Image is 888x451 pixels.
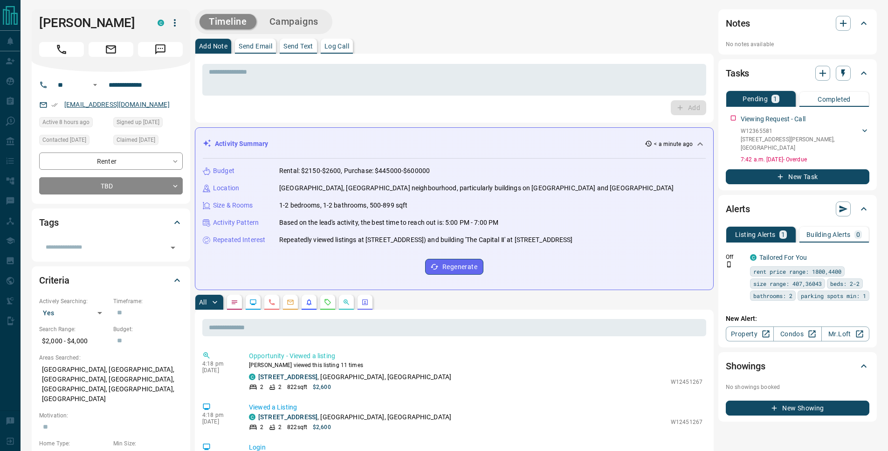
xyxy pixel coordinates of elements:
[726,201,750,216] h2: Alerts
[283,43,313,49] p: Send Text
[313,423,331,431] p: $2,600
[753,267,841,276] span: rent price range: 1800,4400
[773,326,821,341] a: Condos
[39,215,58,230] h2: Tags
[726,169,869,184] button: New Task
[213,183,239,193] p: Location
[42,118,89,127] span: Active 8 hours ago
[741,155,869,164] p: 7:42 a.m. [DATE] - Overdue
[671,378,702,386] p: W12451267
[743,96,768,102] p: Pending
[324,43,349,49] p: Log Call
[89,42,133,57] span: Email
[39,411,183,420] p: Motivation:
[199,299,207,305] p: All
[39,297,109,305] p: Actively Searching:
[313,383,331,391] p: $2,600
[39,439,109,448] p: Home Type:
[741,125,869,154] div: W12365581[STREET_ADDRESS][PERSON_NAME],[GEOGRAPHIC_DATA]
[260,383,263,391] p: 2
[89,79,101,90] button: Open
[117,135,155,145] span: Claimed [DATE]
[821,326,869,341] a: Mr.Loft
[249,414,255,420] div: condos.ca
[726,359,765,374] h2: Showings
[425,259,483,275] button: Regenerate
[200,14,256,29] button: Timeline
[249,351,702,361] p: Opportunity - Viewed a listing
[249,374,255,380] div: condos.ca
[231,298,238,306] svg: Notes
[213,235,265,245] p: Repeated Interest
[279,166,430,176] p: Rental: $2150-$2600, Purchase: $445000-$600000
[39,362,183,407] p: [GEOGRAPHIC_DATA], [GEOGRAPHIC_DATA], [GEOGRAPHIC_DATA], [GEOGRAPHIC_DATA], [GEOGRAPHIC_DATA], [G...
[39,42,84,57] span: Call
[213,218,259,228] p: Activity Pattern
[287,298,294,306] svg: Emails
[753,291,792,300] span: bathrooms: 2
[113,297,183,305] p: Timeframe:
[726,62,869,84] div: Tasks
[726,261,732,268] svg: Push Notification Only
[726,326,774,341] a: Property
[258,373,317,381] a: [STREET_ADDRESS]
[856,231,860,238] p: 0
[64,101,170,108] a: [EMAIL_ADDRESS][DOMAIN_NAME]
[741,127,860,135] p: W12365581
[279,235,573,245] p: Repeatedly viewed listings at [STREET_ADDRESS]) and building 'The Capital Ⅱ' at [STREET_ADDRESS]
[801,291,866,300] span: parking spots min: 1
[753,279,822,288] span: size range: 407,36043
[260,14,328,29] button: Campaigns
[759,254,807,261] a: Tailored For You
[279,183,674,193] p: [GEOGRAPHIC_DATA], [GEOGRAPHIC_DATA] neighbourhood, particularly buildings on [GEOGRAPHIC_DATA] a...
[361,298,369,306] svg: Agent Actions
[117,118,159,127] span: Signed up [DATE]
[258,372,451,382] p: , [GEOGRAPHIC_DATA], [GEOGRAPHIC_DATA]
[215,139,268,149] p: Activity Summary
[726,253,744,261] p: Off
[726,66,749,81] h2: Tasks
[726,198,869,220] div: Alerts
[741,135,860,152] p: [STREET_ADDRESS][PERSON_NAME] , [GEOGRAPHIC_DATA]
[258,412,451,422] p: , [GEOGRAPHIC_DATA], [GEOGRAPHIC_DATA]
[39,15,144,30] h1: [PERSON_NAME]
[278,383,282,391] p: 2
[818,96,851,103] p: Completed
[726,16,750,31] h2: Notes
[39,135,109,148] div: Fri Aug 29 2025
[305,298,313,306] svg: Listing Alerts
[726,40,869,49] p: No notes available
[39,211,183,234] div: Tags
[773,96,777,102] p: 1
[158,20,164,26] div: condos.ca
[279,201,407,210] p: 1-2 bedrooms, 1-2 bathrooms, 500-899 sqft
[202,412,235,418] p: 4:18 pm
[735,231,776,238] p: Listing Alerts
[39,305,109,320] div: Yes
[113,117,183,130] div: Fri Aug 29 2025
[249,402,702,412] p: Viewed a Listing
[781,231,785,238] p: 1
[42,135,86,145] span: Contacted [DATE]
[39,269,183,291] div: Criteria
[113,439,183,448] p: Min Size:
[39,177,183,194] div: TBD
[287,383,307,391] p: 822 sqft
[113,135,183,148] div: Fri Aug 29 2025
[239,43,272,49] p: Send Email
[202,367,235,374] p: [DATE]
[343,298,350,306] svg: Opportunities
[268,298,275,306] svg: Calls
[51,102,58,108] svg: Email Verified
[324,298,331,306] svg: Requests
[750,254,757,261] div: condos.ca
[726,355,869,377] div: Showings
[830,279,860,288] span: beds: 2-2
[213,201,253,210] p: Size & Rooms
[671,418,702,426] p: W12451267
[138,42,183,57] span: Message
[279,218,498,228] p: Based on the lead's activity, the best time to reach out is: 5:00 PM - 7:00 PM
[166,241,179,254] button: Open
[278,423,282,431] p: 2
[202,361,235,367] p: 4:18 pm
